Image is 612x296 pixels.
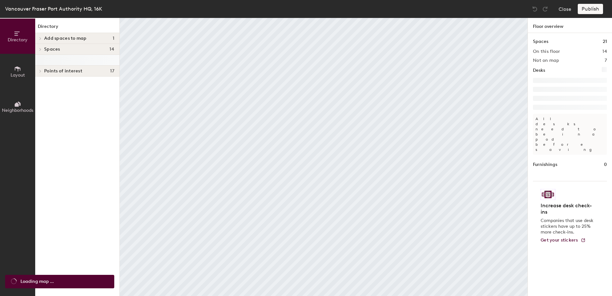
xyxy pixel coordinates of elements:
span: 14 [109,47,114,52]
img: Undo [532,6,538,12]
div: Vancouver Fraser Port Authority HQ, 16K [5,5,102,13]
p: All desks need to be in a pod before saving [533,114,607,155]
h1: Spaces [533,38,548,45]
p: Companies that use desk stickers have up to 25% more check-ins. [541,218,595,235]
span: Points of interest [44,69,82,74]
h1: Desks [533,67,545,74]
span: Spaces [44,47,60,52]
h1: 0 [604,161,607,168]
span: Directory [8,37,28,43]
span: Loading map ... [20,278,54,285]
span: Layout [11,72,25,78]
img: Redo [542,6,548,12]
h4: Increase desk check-ins [541,202,595,215]
h2: Not on map [533,58,559,63]
h1: 21 [603,38,607,45]
h2: 7 [605,58,607,63]
h2: 14 [602,49,607,54]
span: Neighborhoods [2,108,33,113]
h1: Directory [35,23,119,33]
button: Close [559,4,571,14]
a: Get your stickers [541,238,586,243]
span: 17 [110,69,114,74]
span: 1 [113,36,114,41]
span: Add spaces to map [44,36,87,41]
h2: On this floor [533,49,560,54]
canvas: Map [120,18,527,296]
img: Sticker logo [541,189,555,200]
h1: Furnishings [533,161,557,168]
span: Get your stickers [541,237,578,243]
h1: Floor overview [528,18,612,33]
